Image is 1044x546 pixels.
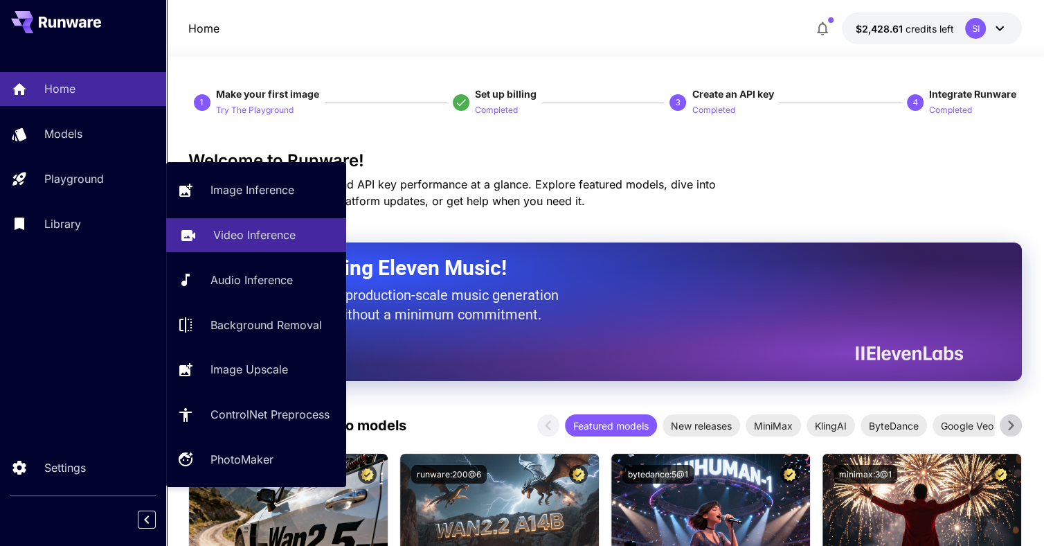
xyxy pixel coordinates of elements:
div: $2,428.60697 [856,21,954,36]
p: Library [44,215,81,232]
span: Make your first image [216,88,319,100]
p: 4 [913,96,918,109]
p: Background Removal [210,317,322,333]
p: Settings [44,459,86,476]
p: ControlNet Preprocess [210,406,330,423]
button: runware:200@6 [411,465,487,484]
button: Certified Model – Vetted for best performance and includes a commercial license. [991,465,1010,484]
p: Models [44,125,82,142]
p: Completed [475,104,518,117]
p: Completed [929,104,972,117]
p: Audio Inference [210,272,293,288]
span: Set up billing [475,88,537,100]
a: Background Removal [166,308,346,342]
a: Video Inference [166,218,346,252]
p: PhotoMaker [210,451,273,468]
span: ByteDance [861,419,927,433]
p: Home [44,80,75,97]
nav: breadcrumb [188,20,219,37]
a: Audio Inference [166,263,346,297]
p: Try The Playground [216,104,294,117]
span: KlingAI [807,419,855,433]
span: credits left [906,23,954,35]
div: SI [965,18,986,39]
button: minimax:3@1 [834,465,897,484]
button: Certified Model – Vetted for best performance and includes a commercial license. [358,465,377,484]
h2: Now Supporting Eleven Music! [223,255,953,281]
span: $2,428.61 [856,23,906,35]
p: Home [188,20,219,37]
button: Collapse sidebar [138,511,156,529]
span: Integrate Runware [929,88,1016,100]
p: The only way to get production-scale music generation from Eleven Labs without a minimum commitment. [223,285,569,324]
span: Check out your usage stats and API key performance at a glance. Explore featured models, dive int... [188,177,716,208]
button: Certified Model – Vetted for best performance and includes a commercial license. [780,465,799,484]
p: 1 [199,96,204,109]
span: Featured models [565,419,657,433]
a: PhotoMaker [166,443,346,477]
span: MiniMax [746,419,801,433]
p: Image Inference [210,182,294,198]
p: Video Inference [213,227,296,243]
a: Image Inference [166,173,346,207]
div: Collapse sidebar [148,507,166,532]
button: Certified Model – Vetted for best performance and includes a commercial license. [569,465,588,484]
span: Google Veo [933,419,1001,433]
button: $2,428.60697 [842,12,1022,44]
p: Image Upscale [210,361,288,378]
p: Playground [44,170,104,187]
span: New releases [663,419,740,433]
a: Image Upscale [166,353,346,387]
p: 3 [676,96,681,109]
button: bytedance:5@1 [622,465,694,484]
a: ControlNet Preprocess [166,398,346,432]
p: Completed [692,104,735,117]
h3: Welcome to Runware! [188,151,1023,170]
span: Create an API key [692,88,773,100]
